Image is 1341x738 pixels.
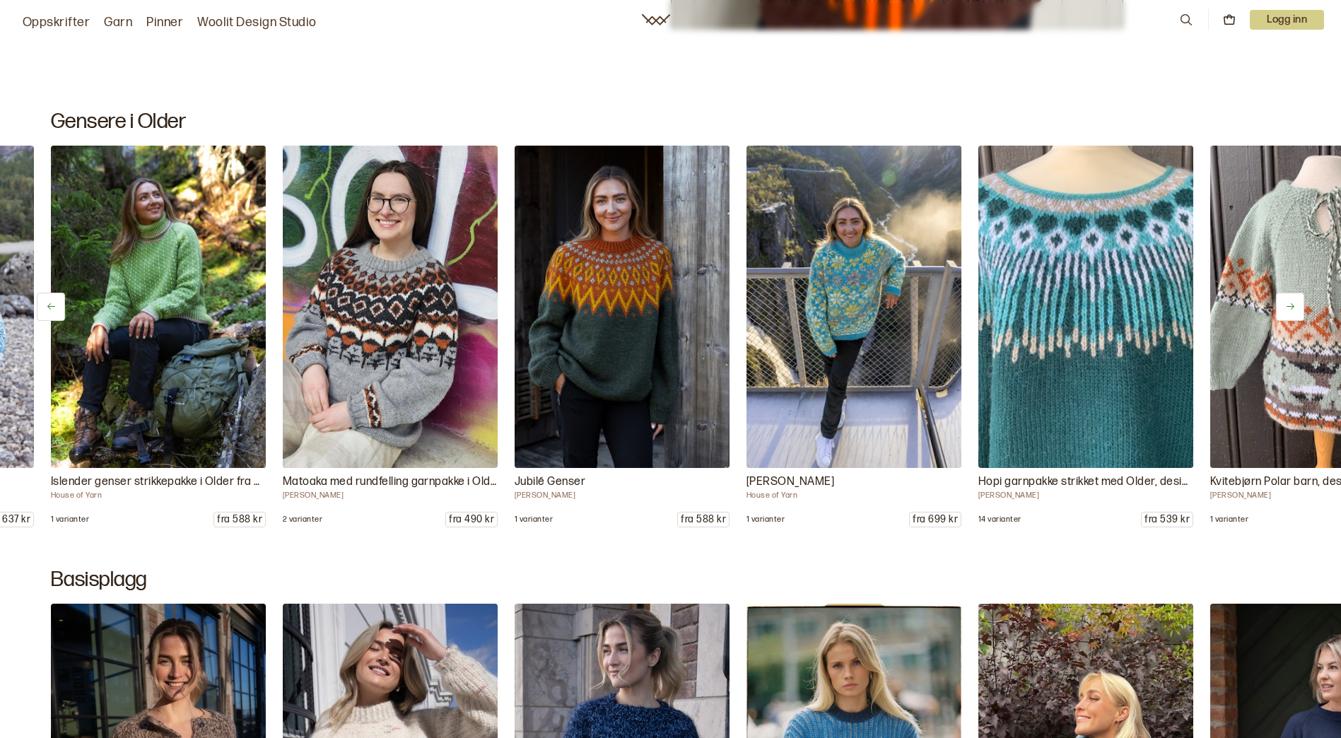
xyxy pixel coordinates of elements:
[104,13,132,33] a: Garn
[1142,512,1193,527] p: fra 539 kr
[978,491,1193,500] p: [PERSON_NAME]
[51,491,266,500] p: House of Yarn
[1210,515,1248,525] p: 1 varianter
[1250,10,1324,30] p: Logg inn
[446,512,497,527] p: fra 490 kr
[283,474,498,491] p: Matoaka med rundfelling garnpakke i Older
[51,567,1290,592] h2: Basisplagg
[214,512,265,527] p: fra 588 kr
[51,146,266,527] a: House of Yarn DG 463-17B Vi har heldigital oppskrift, garnpakke og ikke minst flinke strikkere so...
[515,146,730,468] img: Dale Garn DG 489 - 05 Vi har oppskrift og garnpakke til Jubilé Genser fra House of Yarn. Genseren...
[746,146,961,527] a: House of Yarn DG 489-04A Strikket genser i OLDER 100 % ull og EVENTYRLIG GARN 70 % superwash ull,...
[51,515,89,525] p: 1 varianter
[283,491,498,500] p: [PERSON_NAME]
[1250,10,1324,30] button: User dropdown
[746,491,961,500] p: House of Yarn
[283,146,498,527] a: Linka Neumann Enkeltoppskrifter Vi har heldigital oppskrift og strikkepakke til Matoaka med rundf...
[978,474,1193,491] p: Hopi garnpakke strikket med Older, designet av [PERSON_NAME]
[978,146,1193,527] a: Linka Neumann Denne oppskriften finnes kun i Boken "Villmarksgensere - varme gensere til små og s...
[978,515,1021,525] p: 14 varianter
[23,13,90,33] a: Oppskrifter
[283,146,498,468] img: Linka Neumann Enkeltoppskrifter Vi har heldigital oppskrift og strikkepakke til Matoaka med rundf...
[51,474,266,491] p: Islender genser strikkepakke i Older fra dale garn
[515,474,730,491] p: Jubilé Genser
[515,146,730,527] a: Dale Garn DG 489 - 05 Vi har oppskrift og garnpakke til Jubilé Genser fra House of Yarn. Genseren...
[197,13,317,33] a: Woolit Design Studio
[746,474,961,491] p: [PERSON_NAME]
[746,515,785,525] p: 1 varianter
[51,146,266,468] img: House of Yarn DG 463-17B Vi har heldigital oppskrift, garnpakke og ikke minst flinke strikkere so...
[515,515,553,525] p: 1 varianter
[746,146,961,468] img: House of Yarn DG 489-04A Strikket genser i OLDER 100 % ull og EVENTYRLIG GARN 70 % superwash ull,...
[146,13,183,33] a: Pinner
[51,109,1290,134] h2: Gensere i Older
[642,14,670,25] a: Woolit
[978,146,1193,468] img: Linka Neumann Denne oppskriften finnes kun i Boken "Villmarksgensere - varme gensere til små og s...
[283,515,322,525] p: 2 varianter
[678,512,729,527] p: fra 588 kr
[910,512,961,527] p: fra 699 kr
[515,491,730,500] p: [PERSON_NAME]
